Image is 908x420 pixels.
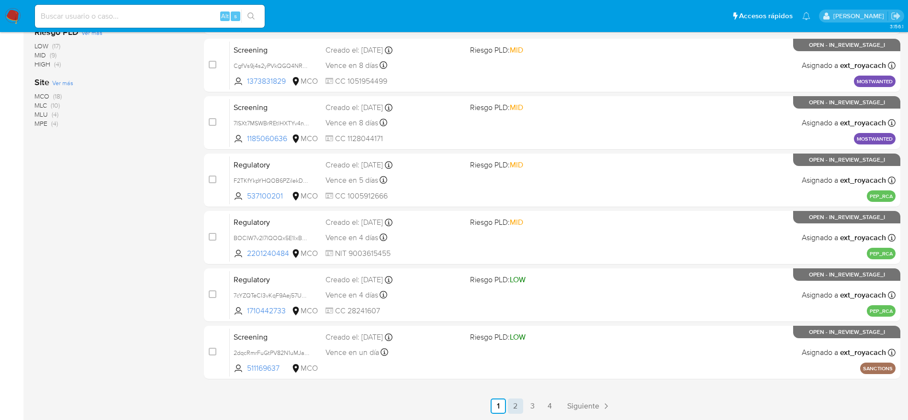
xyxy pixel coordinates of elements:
[891,11,901,21] a: Salir
[833,11,887,21] p: ext_royacach@mercadolibre.com
[802,12,810,20] a: Notificaciones
[890,22,903,30] span: 3.156.1
[241,10,261,23] button: search-icon
[221,11,229,21] span: Alt
[35,10,265,22] input: Buscar usuario o caso...
[234,11,237,21] span: s
[739,11,793,21] span: Accesos rápidos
